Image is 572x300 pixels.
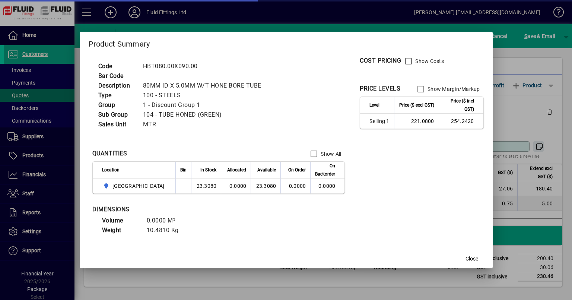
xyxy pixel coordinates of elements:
span: Allocated [227,166,246,174]
td: Sub Group [95,110,139,120]
span: AUCKLAND [102,181,168,190]
div: PRICE LEVELS [360,84,400,93]
td: Description [95,81,139,91]
td: 0.0000 [221,179,251,193]
td: 23.3080 [251,179,280,193]
span: In Stock [200,166,216,174]
td: 0.0000 [310,179,344,193]
td: Bar Code [95,71,139,81]
td: Code [95,61,139,71]
label: Show Costs [414,57,444,65]
div: DIMENSIONS [92,205,279,214]
td: Volume [98,216,143,225]
td: 104 - TUBE HONED (GREEN) [139,110,270,120]
td: 1 - Discount Group 1 [139,100,270,110]
span: On Backorder [315,162,335,178]
span: Bin [180,166,187,174]
span: [GEOGRAPHIC_DATA] [112,182,164,190]
span: Selling 1 [369,117,389,125]
div: COST PRICING [360,56,401,65]
td: Sales Unit [95,120,139,129]
label: Show Margin/Markup [426,85,480,93]
span: Available [257,166,276,174]
td: 10.4810 Kg [143,225,188,235]
td: 0.0000 M³ [143,216,188,225]
span: Price ($ excl GST) [399,101,434,109]
div: QUANTITIES [92,149,127,158]
span: Price ($ incl GST) [444,97,474,113]
span: Location [102,166,120,174]
td: 254.2420 [439,114,483,129]
td: 100 - STEELS [139,91,270,100]
span: Close [465,255,478,263]
td: Weight [98,225,143,235]
label: Show All [319,150,341,158]
h2: Product Summary [80,32,493,53]
td: Type [95,91,139,100]
td: Group [95,100,139,110]
span: On Order [288,166,306,174]
td: MTR [139,120,270,129]
span: 0.0000 [289,183,306,189]
td: 23.3080 [191,179,221,193]
td: HBT080.00X090.00 [139,61,270,71]
td: 221.0800 [394,114,439,129]
td: 80MM ID X 5.0MM W/T HONE BORE TUBE [139,81,270,91]
button: Close [460,252,484,265]
span: Level [369,101,379,109]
